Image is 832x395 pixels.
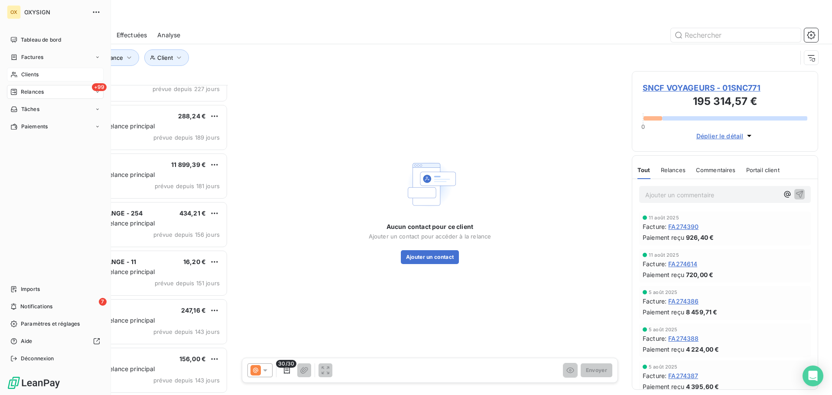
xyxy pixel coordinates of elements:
span: Facture : [643,222,666,231]
span: Paiement reçu [643,382,684,391]
span: Déplier le détail [696,131,744,140]
span: 7 [99,298,107,306]
span: FA274386 [668,297,699,306]
span: 4 224,00 € [686,345,719,354]
span: SNCF VOYAGEURS - 01SNC771 [643,82,807,94]
span: Paiement reçu [643,233,684,242]
span: Déconnexion [21,355,54,362]
span: Analyse [157,31,180,39]
span: Paiement reçu [643,345,684,354]
span: prévue depuis 189 jours [153,134,220,141]
span: Aucun contact pour ce client [387,222,473,231]
span: Tout [637,166,650,173]
a: Tâches [7,102,104,116]
span: FA274614 [668,259,697,268]
span: Paiement reçu [643,270,684,279]
span: 926,40 € [686,233,714,242]
span: Notifications [20,303,52,310]
input: Rechercher [671,28,801,42]
span: FA274387 [668,371,698,380]
span: Facture : [643,334,666,343]
span: Effectuées [117,31,147,39]
span: 247,16 € [181,307,206,314]
div: grid [42,85,228,395]
button: Client [144,49,189,66]
span: Paramètres et réglages [21,320,80,328]
span: Relances [661,166,686,173]
span: Factures [21,53,43,61]
span: 30/30 [276,360,296,368]
span: 4 395,60 € [686,382,719,391]
span: 5 août 2025 [649,290,678,295]
span: prévue depuis 143 jours [153,328,220,335]
div: OX [7,5,21,19]
a: +99Relances [7,85,104,99]
img: Empty state [402,157,458,212]
span: prévue depuis 181 jours [155,183,220,189]
span: Paiement reçu [643,307,684,317]
a: Imports [7,282,104,296]
span: 11 août 2025 [649,215,679,220]
span: prévue depuis 151 jours [155,280,220,287]
span: Relances [21,88,44,96]
span: Imports [21,285,40,293]
span: Facture : [643,371,666,380]
span: Paiements [21,123,48,131]
span: Facture : [643,259,666,268]
span: prévue depuis 143 jours [153,377,220,384]
span: Clients [21,71,39,78]
button: Ajouter un contact [401,250,459,264]
span: 5 août 2025 [649,364,678,369]
span: prévue depuis 156 jours [153,231,220,238]
span: +99 [92,83,107,91]
h3: 195 314,57 € [643,94,807,111]
span: Ajouter un contact pour accéder à la relance [369,233,491,240]
span: Aide [21,337,32,345]
a: Aide [7,334,104,348]
span: FA274388 [668,334,699,343]
span: Facture : [643,297,666,306]
span: 5 août 2025 [649,327,678,332]
span: 156,00 € [179,355,206,362]
span: Tableau de bord [21,36,61,44]
a: Paiements [7,120,104,134]
a: Paramètres et réglages [7,317,104,331]
span: 8 459,71 € [686,307,718,317]
span: prévue depuis 227 jours [153,85,220,92]
span: 288,24 € [178,112,206,120]
span: FA274390 [668,222,699,231]
a: Tableau de bord [7,33,104,47]
button: Envoyer [581,363,612,377]
span: 11 899,39 € [171,161,206,168]
span: 11 août 2025 [649,252,679,258]
span: OXYSIGN [24,9,87,16]
span: Portail client [746,166,780,173]
a: Factures [7,50,104,64]
span: Client [157,54,173,61]
div: Open Intercom Messenger [803,366,823,386]
span: Commentaires [696,166,736,173]
span: 434,21 € [179,209,206,217]
span: 0 [641,123,645,130]
span: Tâches [21,105,39,113]
span: 16,20 € [183,258,206,265]
span: 720,00 € [686,270,713,279]
img: Logo LeanPay [7,376,61,390]
a: Clients [7,68,104,82]
button: Déplier le détail [694,131,757,141]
